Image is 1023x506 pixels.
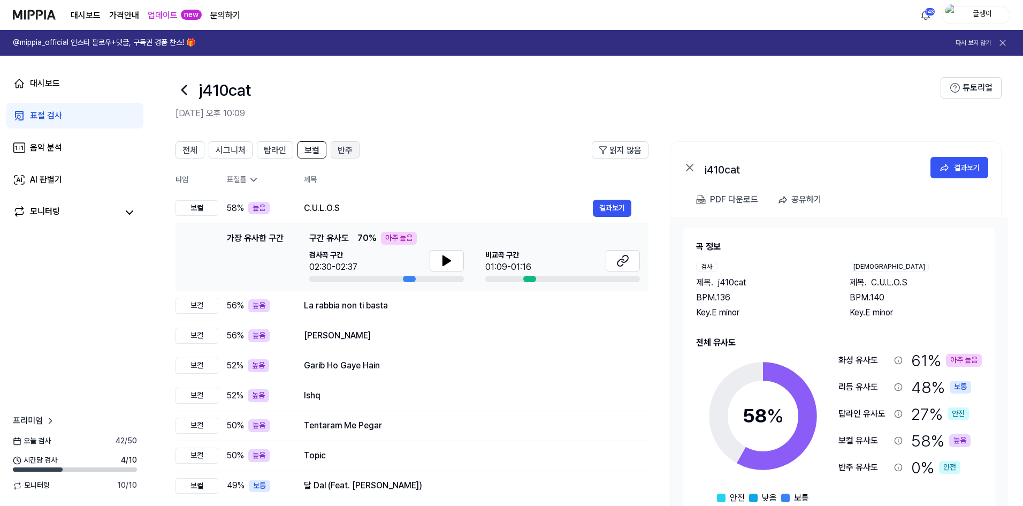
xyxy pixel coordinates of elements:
[199,79,251,101] h1: j410cat
[30,77,60,90] div: 대시보드
[304,479,631,492] div: 달 Dal (Feat. [PERSON_NAME])
[227,419,244,432] span: 50 %
[6,167,143,193] a: AI 판별기
[696,240,982,253] h2: 곡 정보
[941,77,1002,99] button: 튜토리얼
[181,10,202,20] div: new
[919,9,932,21] img: 알림
[954,162,980,173] div: 결과보기
[248,419,270,432] div: 높음
[209,141,253,158] button: 시그니처
[6,103,143,129] a: 표절 검사
[248,329,270,342] div: 높음
[227,389,243,402] span: 52 %
[911,456,960,479] div: 0 %
[949,434,971,447] div: 높음
[593,200,631,217] button: 결과보기
[696,336,982,349] h2: 전체 유사도
[13,205,118,220] a: 모니터링
[696,306,828,319] div: Key. E minor
[942,6,1010,24] button: profile글쟁이
[6,135,143,161] a: 음악 분석
[762,492,777,504] span: 낮음
[297,141,326,158] button: 보컬
[175,448,218,464] div: 보컬
[609,144,642,157] span: 읽지 않음
[309,232,349,245] span: 구간 유사도
[309,261,357,274] div: 02:30-02:37
[30,141,62,154] div: 음악 분석
[71,9,101,22] a: 대시보드
[331,141,360,158] button: 반주
[227,359,243,372] span: 52 %
[248,299,270,312] div: 높음
[730,492,745,504] span: 안전
[227,202,244,215] span: 58 %
[175,167,218,193] th: 타입
[696,276,713,289] span: 제목 .
[705,161,919,174] div: j410cat
[939,461,960,474] div: 안전
[838,434,890,447] div: 보컬 유사도
[946,354,982,367] div: 아주 높음
[304,167,648,193] th: 제목
[30,109,62,122] div: 표절 검사
[148,9,178,22] a: 업데이트
[357,232,377,245] span: 70 %
[175,478,218,494] div: 보컬
[850,262,929,272] div: [DEMOGRAPHIC_DATA]
[743,402,784,431] div: 58
[121,455,137,466] span: 4 / 10
[175,388,218,404] div: 보컬
[850,306,982,319] div: Key. E minor
[838,407,890,420] div: 탑라인 유사도
[13,436,51,447] span: 오늘 검사
[696,262,717,272] div: 검사
[911,403,969,425] div: 27 %
[794,492,809,504] span: 보통
[717,276,746,289] span: j410cat
[175,358,218,374] div: 보컬
[248,449,270,462] div: 높음
[248,359,269,372] div: 높음
[485,261,531,274] div: 01:09-01:16
[304,144,319,157] span: 보컬
[175,418,218,434] div: 보컬
[592,141,648,158] button: 읽지 않음
[175,298,218,314] div: 보컬
[227,479,245,492] span: 49 %
[6,71,143,96] a: 대시보드
[216,144,246,157] span: 시그니처
[485,250,531,261] span: 비교곡 구간
[696,291,828,304] div: BPM. 136
[175,200,218,216] div: 보컬
[116,436,137,447] span: 42 / 50
[945,4,958,26] img: profile
[710,193,758,207] div: PDF 다운로드
[13,414,56,427] a: 프리미엄
[956,39,991,48] button: 다시 보지 않기
[227,232,284,282] div: 가장 유사한 구간
[30,173,62,186] div: AI 판별기
[767,404,784,427] span: %
[109,9,139,22] button: 가격안내
[773,189,830,210] button: 공유하기
[182,144,197,157] span: 전체
[175,141,204,158] button: 전체
[13,480,50,491] span: 모니터링
[227,449,244,462] span: 50 %
[930,157,988,178] button: 결과보기
[13,414,43,427] span: 프리미엄
[838,461,890,474] div: 반주 유사도
[304,389,631,402] div: Ishq
[264,144,286,157] span: 탑라인
[694,189,760,210] button: PDF 다운로드
[30,205,60,220] div: 모니터링
[13,455,57,466] span: 시간당 검사
[248,202,270,215] div: 높음
[304,449,631,462] div: Topic
[911,349,982,372] div: 61 %
[304,359,631,372] div: Garib Ho Gaye Hain
[304,299,631,312] div: La rabbia non ti basta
